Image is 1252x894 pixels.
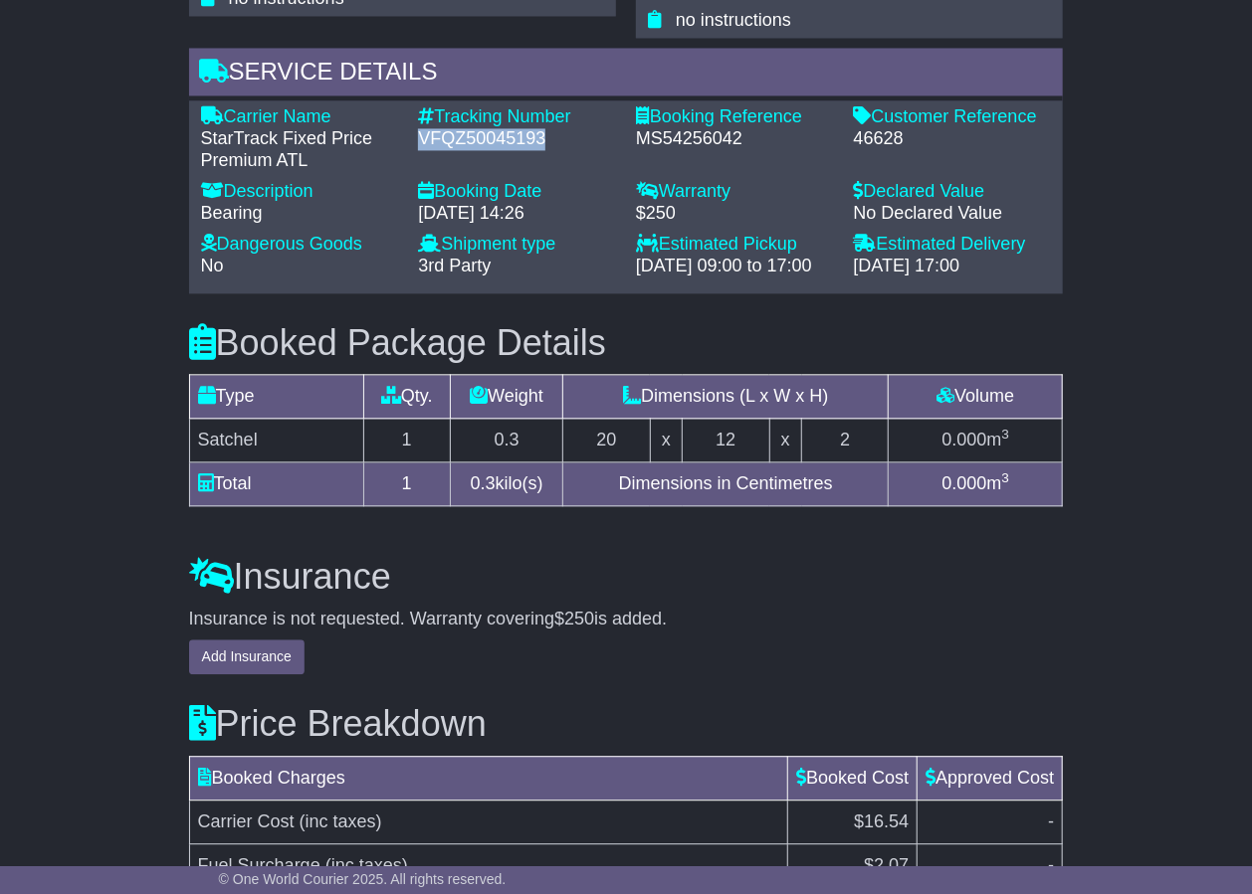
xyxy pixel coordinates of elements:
[554,609,594,628] span: $250
[189,375,363,419] td: Type
[450,462,562,506] td: kilo(s)
[769,419,801,462] td: x
[1048,811,1054,831] span: -
[418,256,491,275] span: 3rd Party
[683,419,769,462] td: 12
[418,181,616,203] div: Booking Date
[854,181,1052,203] div: Declared Value
[219,871,507,887] span: © One World Courier 2025. All rights reserved.
[201,181,399,203] div: Description
[325,855,408,875] span: (inc taxes)
[854,811,909,831] span: $16.54
[201,234,399,256] div: Dangerous Goods
[636,128,834,150] div: MS54256042
[854,128,1052,150] div: 46628
[418,128,616,150] div: VFQZ50045193
[889,419,1063,462] td: m
[1048,855,1054,875] span: -
[201,128,399,171] div: StarTrack Fixed Price Premium ATL
[189,48,1064,101] div: Service Details
[471,473,496,493] span: 0.3
[942,473,987,493] span: 0.000
[636,256,834,277] div: [DATE] 09:00 to 17:00
[300,811,382,831] span: (inc taxes)
[450,375,562,419] td: Weight
[450,419,562,462] td: 0.3
[198,855,320,875] span: Fuel Surcharge
[889,462,1063,506] td: m
[1002,427,1010,442] sup: 3
[802,419,889,462] td: 2
[636,234,834,256] div: Estimated Pickup
[418,234,616,256] div: Shipment type
[854,203,1052,225] div: No Declared Value
[363,419,450,462] td: 1
[650,419,682,462] td: x
[918,756,1063,800] td: Approved Cost
[418,203,616,225] div: [DATE] 14:26
[889,375,1063,419] td: Volume
[189,609,1064,630] div: Insurance is not requested. Warranty covering is added.
[854,234,1052,256] div: Estimated Delivery
[189,639,305,674] button: Add Insurance
[636,181,834,203] div: Warranty
[854,106,1052,128] div: Customer Reference
[788,756,918,800] td: Booked Cost
[1002,470,1010,485] sup: 3
[563,462,889,506] td: Dimensions in Centimetres
[198,811,295,831] span: Carrier Cost
[201,203,399,225] div: Bearing
[201,256,224,275] span: No
[864,855,909,875] span: $2.07
[418,106,616,128] div: Tracking Number
[854,256,1052,277] div: [DATE] 17:00
[189,419,363,462] td: Satchel
[189,756,788,800] td: Booked Charges
[563,375,889,419] td: Dimensions (L x W x H)
[563,419,650,462] td: 20
[189,704,1064,744] h3: Price Breakdown
[189,557,1064,597] h3: Insurance
[189,323,1064,363] h3: Booked Package Details
[201,106,399,128] div: Carrier Name
[636,106,834,128] div: Booking Reference
[363,462,450,506] td: 1
[676,10,791,30] span: no instructions
[636,203,834,225] div: $250
[942,430,987,449] span: 0.000
[363,375,450,419] td: Qty.
[189,462,363,506] td: Total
